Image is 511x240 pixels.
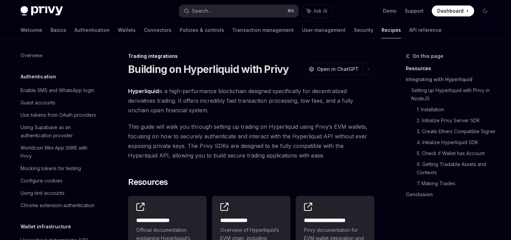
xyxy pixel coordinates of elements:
[20,177,63,185] div: Configure cookies
[417,137,496,148] a: 4. Initialize Hyperliquid SDK
[20,123,98,140] div: Using Supabase as an authentication provider
[304,63,363,75] button: Open in ChatGPT
[20,189,65,197] div: Using test accounts
[15,199,102,212] a: Chrome extension authentication
[406,189,496,200] a: Conclusion
[20,164,81,173] div: Mocking tokens for testing
[144,22,171,38] a: Connectors
[118,22,136,38] a: Wallets
[20,22,42,38] a: Welcome
[20,144,98,160] div: Worldcoin Mini App SIWE with Privy
[15,97,102,109] a: Guest accounts
[20,201,95,210] div: Chrome extension authentication
[15,121,102,142] a: Using Supabase as an authentication provider
[15,175,102,187] a: Configure cookies
[480,5,491,16] button: Toggle dark mode
[128,88,159,95] a: Hyperliquid
[417,115,496,126] a: 2. Initialize Privy Server SDK
[409,22,442,38] a: API reference
[302,22,346,38] a: User management
[287,8,294,14] span: ⌘ K
[406,74,496,85] a: Integrating with Hyperliquid
[417,178,496,189] a: 7. Making Trades
[20,73,56,81] h5: Authentication
[20,6,63,16] img: dark logo
[20,86,94,94] div: Enable SMS and WhatsApp login
[417,104,496,115] a: 1. Installation
[51,22,66,38] a: Basics
[128,63,289,75] h1: Building on Hyperliquid with Privy
[383,8,397,14] a: Demo
[20,99,55,107] div: Guest accounts
[15,142,102,162] a: Worldcoin Mini App SIWE with Privy
[406,63,496,74] a: Resources
[128,86,374,115] span: is a high-performance blockchain designed specifically for decentralized derivatives trading. It ...
[15,162,102,175] a: Mocking tokens for testing
[432,5,474,16] a: Dashboard
[180,22,224,38] a: Policies & controls
[314,8,327,14] span: Ask AI
[20,111,96,119] div: Use tokens from OAuth providers
[317,66,359,73] span: Open in ChatGPT
[128,53,374,60] div: Trading integrations
[20,51,42,60] div: Overview
[179,5,299,17] button: Search...⌘K
[192,7,211,15] div: Search...
[417,148,496,159] a: 5. Check if Wallet has Account
[382,22,401,38] a: Recipes
[302,5,332,17] button: Ask AI
[128,177,168,188] span: Resources
[15,84,102,97] a: Enable SMS and WhatsApp login
[15,109,102,121] a: Use tokens from OAuth providers
[74,22,110,38] a: Authentication
[15,49,102,62] a: Overview
[417,126,496,137] a: 3. Create Ethers Compatible Signer
[405,8,424,14] a: Support
[411,85,496,104] a: Setting up Hyperliquid with Privy in NodeJS
[417,159,496,178] a: 6. Getting Tradable Assets and Contexts
[128,122,374,160] span: This guide will walk you through setting up trading on Hyperliquid using Privy’s EVM wallets, foc...
[437,8,464,14] span: Dashboard
[20,223,71,231] h5: Wallet infrastructure
[354,22,373,38] a: Security
[15,187,102,199] a: Using test accounts
[232,22,294,38] a: Transaction management
[413,52,443,60] span: On this page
